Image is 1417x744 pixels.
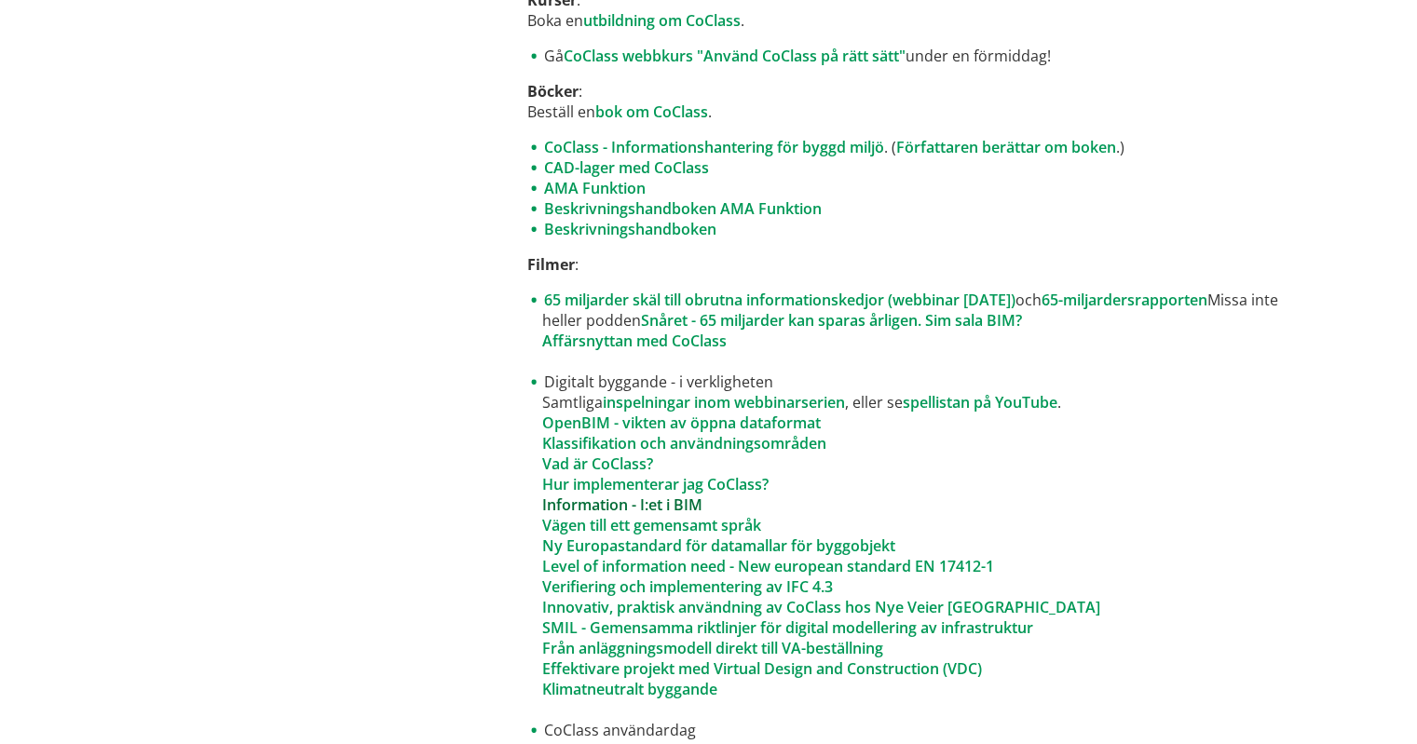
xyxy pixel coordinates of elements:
li: och Missa inte heller podden [527,290,1281,372]
a: spellistan på YouTube [903,392,1057,413]
a: Klimatneutralt byggande [542,679,717,699]
li: Gå under en förmiddag! [527,46,1281,66]
p: : Beställ en . [527,81,1281,122]
a: Hur implementerar jag CoClass? [542,474,769,494]
a: utbildning om CoClass [583,10,741,31]
a: Beskrivningshandboken AMA Funktion [544,198,822,219]
a: inspelningar inom webbinarserien [603,392,845,413]
a: CoClass webbkurs "Använd CoClass på rätt sätt" [564,46,906,66]
a: OpenBIM - vikten av öppna dataformat [542,413,821,433]
p: : [527,254,1281,275]
a: Snåret - 65 miljarder kan sparas årligen. Sim sala BIM? [641,310,1022,331]
a: Ny Europastandard för datamallar för byggobjekt [542,535,895,556]
a: Klassifikation och användningsområden [542,433,826,453]
strong: Filmer [527,254,575,275]
a: CAD-lager med CoClass [544,157,709,178]
a: Vägen till ett gemensamt språk [542,515,761,535]
a: Verifiering och implementering av IFC 4.3 [542,576,833,597]
a: Information - I:et i BIM [542,494,702,515]
li: . ( .) [527,137,1281,157]
a: SMIL - Gemensamma riktlinjer för digital modellering av infrastruktur [542,617,1033,638]
a: Från anläggningsmodell direkt till VA-beställning [542,638,883,658]
a: Effektivare projekt med Virtual Design and Construction (VDC) [542,658,982,679]
a: 65 miljarder skäl till obrutna informationskedjor (webbinar [DATE]) [544,290,1015,310]
strong: Böcker [527,81,579,101]
a: Level of information need - New european standard EN 17412-1 [542,556,994,576]
li: Digitalt byggande - i verkligheten Samtliga , eller se . [527,372,1281,720]
a: Affärsnyttan med CoClass [542,331,727,351]
a: Vad är CoClass? [542,453,653,474]
a: bok om CoClass [595,101,708,122]
a: Innovativ, praktisk användning av CoClass hos Nye Veier [GEOGRAPHIC_DATA] [542,597,1100,617]
a: 65-miljardersrapporten [1042,290,1207,310]
a: AMA Funktion [544,178,646,198]
a: CoClass - Informationshantering för byggd miljö [544,137,884,157]
a: Beskrivningshandboken [544,219,716,239]
a: Författaren berättar om boken [896,137,1116,157]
